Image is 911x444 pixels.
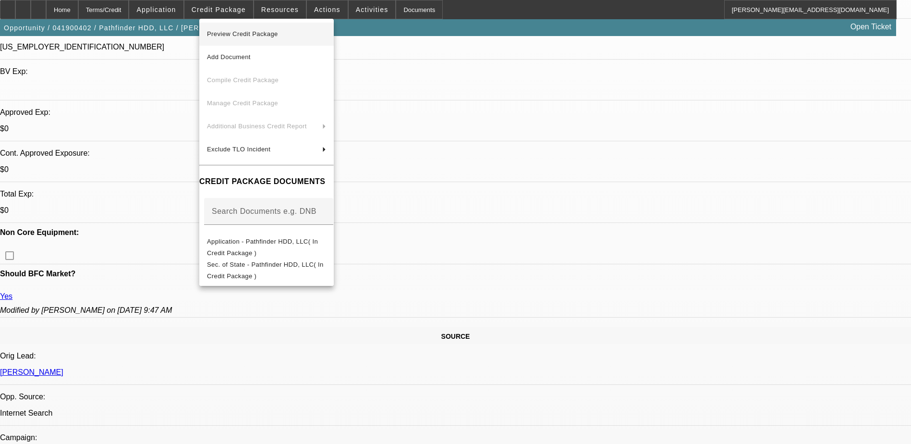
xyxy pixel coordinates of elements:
h4: CREDIT PACKAGE DOCUMENTS [199,176,334,187]
span: Preview Credit Package [207,30,278,37]
span: Add Document [207,53,251,61]
mat-label: Search Documents e.g. DNB [212,207,316,215]
button: Application - Pathfinder HDD, LLC( In Credit Package ) [199,236,334,259]
span: Exclude TLO Incident [207,146,270,153]
span: Application - Pathfinder HDD, LLC( In Credit Package ) [207,238,318,257]
button: Sec. of State - Pathfinder HDD, LLC( In Credit Package ) [199,259,334,282]
span: Sec. of State - Pathfinder HDD, LLC( In Credit Package ) [207,261,324,280]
